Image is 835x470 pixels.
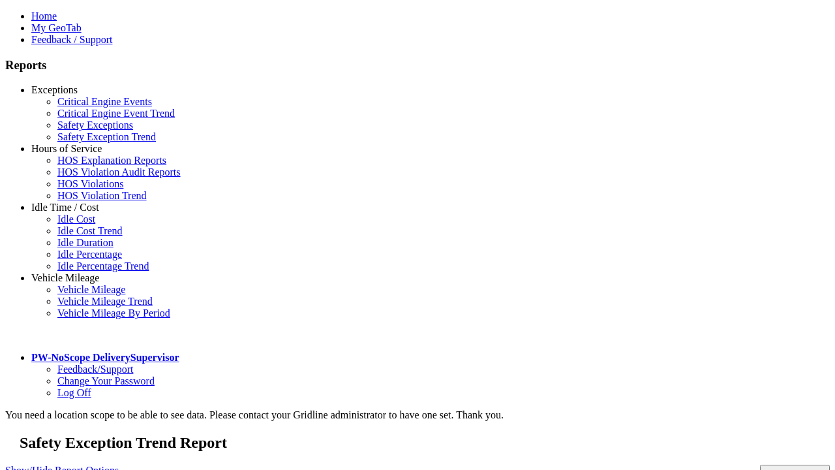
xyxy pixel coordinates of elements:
[57,131,156,142] a: Safety Exception Trend
[31,272,99,283] a: Vehicle Mileage
[31,34,112,45] a: Feedback / Support
[57,119,133,131] a: Safety Exceptions
[57,166,181,178] a: HOS Violation Audit Reports
[5,58,830,72] h3: Reports
[5,409,830,421] div: You need a location scope to be able to see data. Please contact your Gridline administrator to h...
[57,387,91,398] a: Log Off
[31,10,57,22] a: Home
[57,190,147,201] a: HOS Violation Trend
[20,434,830,452] h2: Safety Exception Trend Report
[31,84,78,95] a: Exceptions
[57,307,170,319] a: Vehicle Mileage By Period
[57,178,123,189] a: HOS Violations
[31,22,82,33] a: My GeoTab
[57,364,133,375] a: Feedback/Support
[57,96,152,107] a: Critical Engine Events
[57,155,166,166] a: HOS Explanation Reports
[57,375,155,386] a: Change Your Password
[31,143,102,154] a: Hours of Service
[57,213,95,225] a: Idle Cost
[57,284,125,295] a: Vehicle Mileage
[57,296,153,307] a: Vehicle Mileage Trend
[57,225,123,236] a: Idle Cost Trend
[31,352,179,363] a: PW-NoScope DeliverySupervisor
[57,260,149,272] a: Idle Percentage Trend
[31,202,99,213] a: Idle Time / Cost
[57,237,114,248] a: Idle Duration
[57,108,175,119] a: Critical Engine Event Trend
[57,249,122,260] a: Idle Percentage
